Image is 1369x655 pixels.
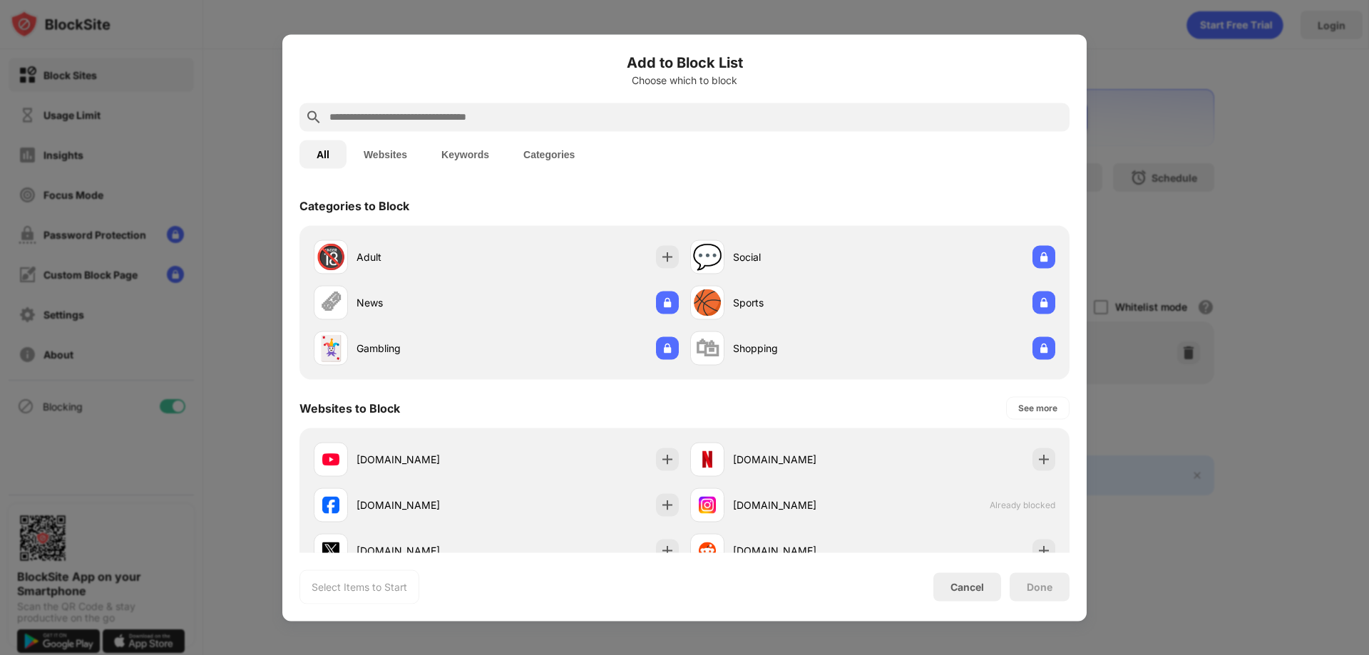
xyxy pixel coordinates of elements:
[319,288,343,317] div: 🗞
[322,450,339,468] img: favicons
[357,543,496,558] div: [DOMAIN_NAME]
[347,140,424,168] button: Websites
[733,341,873,356] div: Shopping
[316,242,346,272] div: 🔞
[299,74,1070,86] div: Choose which to block
[299,198,409,212] div: Categories to Block
[357,249,496,264] div: Adult
[322,542,339,559] img: favicons
[733,543,873,558] div: [DOMAIN_NAME]
[692,288,722,317] div: 🏀
[733,452,873,467] div: [DOMAIN_NAME]
[357,341,496,356] div: Gambling
[322,496,339,513] img: favicons
[299,401,400,415] div: Websites to Block
[424,140,506,168] button: Keywords
[357,452,496,467] div: [DOMAIN_NAME]
[950,581,984,593] div: Cancel
[699,496,716,513] img: favicons
[299,140,347,168] button: All
[990,500,1055,510] span: Already blocked
[695,334,719,363] div: 🛍
[305,108,322,125] img: search.svg
[733,249,873,264] div: Social
[316,334,346,363] div: 🃏
[299,51,1070,73] h6: Add to Block List
[733,295,873,310] div: Sports
[692,242,722,272] div: 💬
[733,497,873,512] div: [DOMAIN_NAME]
[1018,401,1057,415] div: See more
[699,450,716,468] img: favicons
[357,295,496,310] div: News
[1027,581,1052,592] div: Done
[506,140,592,168] button: Categories
[312,579,407,594] div: Select Items to Start
[357,497,496,512] div: [DOMAIN_NAME]
[699,542,716,559] img: favicons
